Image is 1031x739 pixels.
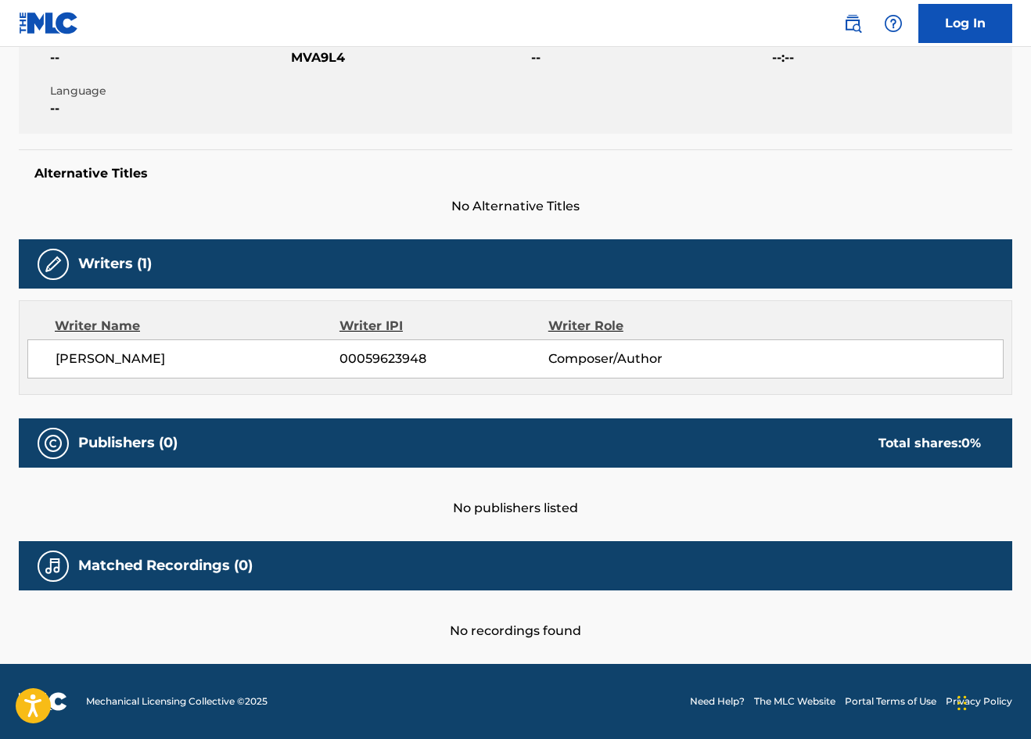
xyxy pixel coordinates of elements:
[78,255,152,273] h5: Writers (1)
[56,350,339,368] span: [PERSON_NAME]
[772,48,1009,67] span: --:--
[34,166,997,181] h5: Alternative Titles
[44,255,63,274] img: Writers
[878,8,909,39] div: Help
[50,83,287,99] span: Language
[953,664,1031,739] iframe: Chat Widget
[531,48,768,67] span: --
[957,680,967,726] div: Drag
[690,694,745,709] a: Need Help?
[837,8,868,39] a: Public Search
[86,694,268,709] span: Mechanical Licensing Collective © 2025
[19,590,1012,640] div: No recordings found
[754,694,835,709] a: The MLC Website
[19,12,79,34] img: MLC Logo
[44,434,63,453] img: Publishers
[845,694,936,709] a: Portal Terms of Use
[55,317,339,335] div: Writer Name
[78,434,178,452] h5: Publishers (0)
[19,197,1012,216] span: No Alternative Titles
[548,317,738,335] div: Writer Role
[961,436,981,450] span: 0 %
[339,350,548,368] span: 00059623948
[946,694,1012,709] a: Privacy Policy
[339,317,548,335] div: Writer IPI
[918,4,1012,43] a: Log In
[19,468,1012,518] div: No publishers listed
[843,14,862,33] img: search
[19,692,67,711] img: logo
[548,350,738,368] span: Composer/Author
[50,48,287,67] span: --
[50,99,287,118] span: --
[44,557,63,576] img: Matched Recordings
[884,14,903,33] img: help
[878,434,981,453] div: Total shares:
[291,48,528,67] span: MVA9L4
[78,557,253,575] h5: Matched Recordings (0)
